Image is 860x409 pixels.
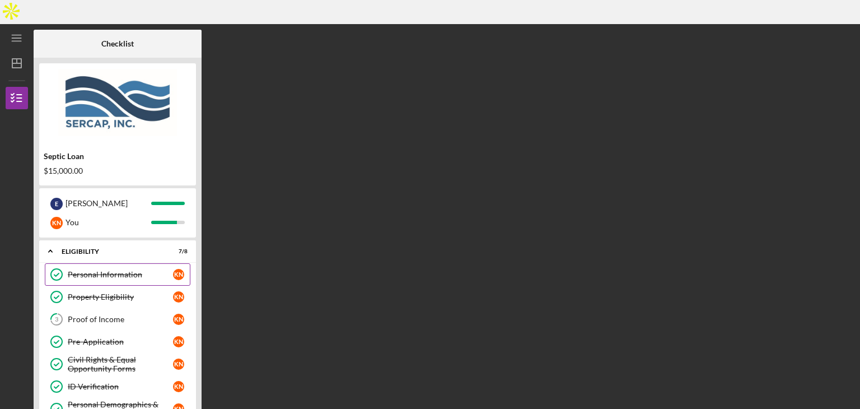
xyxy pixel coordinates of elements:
[45,286,190,308] a: Property EligibilityKN
[68,315,173,324] div: Proof of Income
[173,269,184,280] div: K N
[68,337,173,346] div: Pre-Application
[44,166,191,175] div: $15,000.00
[173,314,184,325] div: K N
[173,336,184,347] div: K N
[39,69,196,136] img: Product logo
[101,39,134,48] b: Checklist
[68,382,173,391] div: ID Verification
[68,270,173,279] div: Personal Information
[68,292,173,301] div: Property Eligibility
[45,331,190,353] a: Pre-ApplicationKN
[50,217,63,229] div: K N
[66,213,151,232] div: You
[173,291,184,303] div: K N
[45,263,190,286] a: Personal InformationKN
[68,355,173,373] div: Civil Rights & Equal Opportunity Forms
[50,198,63,210] div: E
[66,194,151,213] div: [PERSON_NAME]
[44,152,191,161] div: Septic Loan
[173,359,184,370] div: K N
[45,375,190,398] a: ID VerificationKN
[45,308,190,331] a: 3Proof of IncomeKN
[55,316,58,323] tspan: 3
[167,248,188,255] div: 7 / 8
[62,248,160,255] div: Eligibility
[173,381,184,392] div: K N
[45,353,190,375] a: Civil Rights & Equal Opportunity FormsKN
